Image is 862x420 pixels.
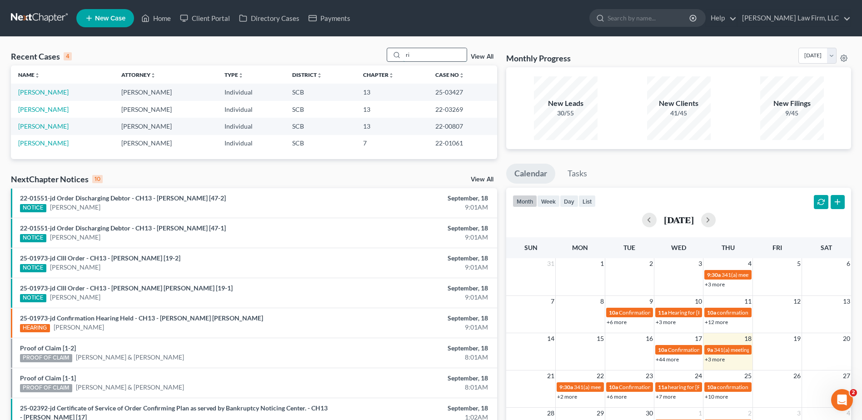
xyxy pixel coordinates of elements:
span: 26 [792,370,802,381]
span: 3 [796,408,802,419]
td: 22-01061 [428,135,497,152]
div: New Clients [647,98,711,109]
a: View All [471,54,493,60]
a: +2 more [557,393,577,400]
span: 7 [550,296,555,307]
a: [PERSON_NAME] [50,233,100,242]
span: 20 [842,333,851,344]
span: 13 [842,296,851,307]
div: 41/45 [647,109,711,118]
td: 13 [356,118,428,135]
span: 10 [694,296,703,307]
a: 25-01973-jd CIII Order - CH13 - [PERSON_NAME] [PERSON_NAME] [19-1] [20,284,233,292]
span: 16 [645,333,654,344]
span: 341(a) meeting for [PERSON_NAME] [722,271,809,278]
a: Attorneyunfold_more [121,71,156,78]
span: 5 [796,258,802,269]
span: Confirmation hearing for [PERSON_NAME] [619,309,722,316]
span: 23 [645,370,654,381]
h3: Monthly Progress [506,53,571,64]
a: +7 more [656,393,676,400]
div: Recent Cases [11,51,72,62]
div: NOTICE [20,204,46,212]
a: [PERSON_NAME] [50,293,100,302]
a: Help [706,10,737,26]
div: New Leads [534,98,598,109]
span: 6 [846,258,851,269]
span: 17 [694,333,703,344]
a: Tasks [559,164,595,184]
span: 341(a) meeting for [PERSON_NAME] [714,346,802,353]
span: 21 [546,370,555,381]
span: 341(a) meeting for [PERSON_NAME] [574,384,662,390]
td: 13 [356,84,428,100]
span: 1 [698,408,703,419]
a: +3 more [705,281,725,288]
span: Wed [671,244,686,251]
td: 13 [356,101,428,118]
div: NOTICE [20,234,46,242]
a: +44 more [656,356,679,363]
i: unfold_more [150,73,156,78]
td: SCB [285,101,356,118]
span: 4 [846,408,851,419]
button: day [560,195,578,207]
span: Hearing for [PERSON_NAME] and [PERSON_NAME] [668,309,792,316]
a: Chapterunfold_more [363,71,394,78]
div: September, 18 [338,374,488,383]
a: +3 more [656,319,676,325]
div: September, 18 [338,404,488,413]
span: 10a [609,309,618,316]
span: 10a [609,384,618,390]
span: 24 [694,370,703,381]
a: [PERSON_NAME] & [PERSON_NAME] [76,353,184,362]
span: 2 [850,389,857,396]
span: 14 [546,333,555,344]
a: Case Nounfold_more [435,71,464,78]
span: 11a [658,384,667,390]
span: Sun [524,244,538,251]
div: New Filings [760,98,824,109]
span: 9:30a [707,271,721,278]
span: 9:30a [559,384,573,390]
a: 22-01551-jd Order Discharging Debtor - CH13 - [PERSON_NAME] [47-1] [20,224,226,232]
span: 30 [645,408,654,419]
span: 9 [648,296,654,307]
span: 27 [842,370,851,381]
span: 18 [743,333,752,344]
div: NOTICE [20,294,46,302]
td: 22-00807 [428,118,497,135]
a: Payments [304,10,355,26]
div: 9/45 [760,109,824,118]
div: September, 18 [338,314,488,323]
span: 28 [546,408,555,419]
a: Typeunfold_more [224,71,244,78]
span: 10a [707,384,716,390]
button: list [578,195,596,207]
span: confirmation hearing for [PERSON_NAME] [717,384,819,390]
a: [PERSON_NAME] Law Firm, LLC [737,10,851,26]
span: 22 [596,370,605,381]
td: [PERSON_NAME] [114,135,217,152]
td: SCB [285,84,356,100]
td: [PERSON_NAME] [114,84,217,100]
i: unfold_more [35,73,40,78]
span: 1 [599,258,605,269]
td: 25-03427 [428,84,497,100]
div: 10 [92,175,103,183]
span: 2 [747,408,752,419]
span: Fri [772,244,782,251]
span: 19 [792,333,802,344]
a: Nameunfold_more [18,71,40,78]
span: 3 [698,258,703,269]
a: +6 more [607,393,627,400]
a: Calendar [506,164,555,184]
a: [PERSON_NAME] [18,122,69,130]
a: [PERSON_NAME] [50,203,100,212]
span: 10a [658,346,667,353]
div: 8:01AM [338,353,488,362]
i: unfold_more [238,73,244,78]
div: 30/55 [534,109,598,118]
div: September, 18 [338,254,488,263]
div: 9:01AM [338,323,488,332]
